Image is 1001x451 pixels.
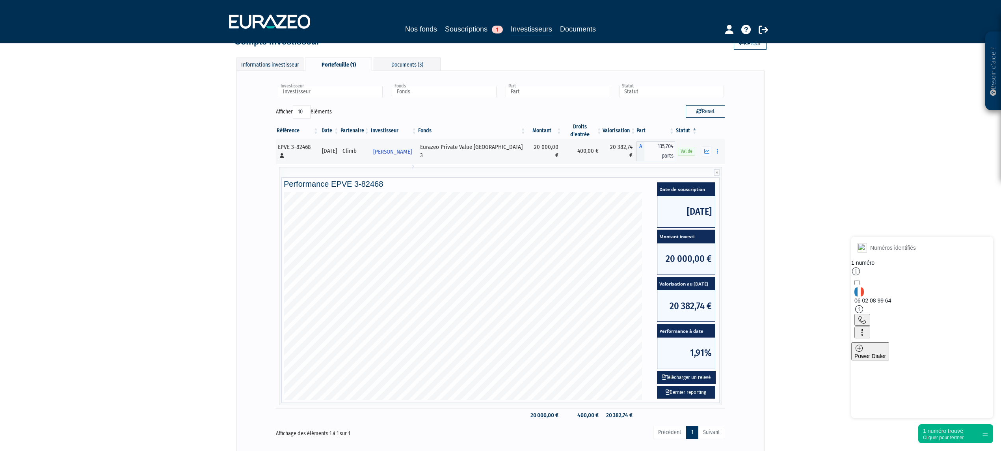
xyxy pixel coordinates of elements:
[527,123,562,139] th: Montant: activer pour trier la colonne par ordre croissant
[492,26,503,33] span: 1
[236,58,303,71] div: Informations investisseur
[989,36,998,107] p: Besoin d'aide ?
[734,37,767,50] a: Retour
[560,24,596,35] a: Documents
[417,123,527,139] th: Fonds: activer pour trier la colonne par ordre croissant
[527,139,562,164] td: 20 000,00 €
[644,141,675,161] span: 135,704 parts
[686,426,698,439] a: 1
[636,141,644,161] span: A
[562,123,603,139] th: Droits d'entrée: activer pour trier la colonne par ordre croissant
[280,153,284,158] i: [Français] Personne physique
[319,123,340,139] th: Date: activer pour trier la colonne par ordre croissant
[511,24,552,36] a: Investisseurs
[675,123,698,139] th: Statut : activer pour trier la colonne par ordre d&eacute;croissant
[340,139,370,164] td: Climb
[657,243,715,275] span: 20 000,00 €
[562,139,603,164] td: 400,00 €
[657,386,715,399] a: Dernier reporting
[603,123,636,139] th: Valorisation: activer pour trier la colonne par ordre croissant
[340,123,370,139] th: Partenaire: activer pour trier la colonne par ordre croissant
[276,425,456,438] div: Affichage des éléments 1 à 1 sur 1
[374,58,441,71] div: Documents (3)
[411,159,414,174] i: Voir l'investisseur
[657,324,715,338] span: Performance à date
[678,148,695,155] span: Valide
[636,123,675,139] th: Part: activer pour trier la colonne par ordre croissant
[657,183,715,196] span: Date de souscription
[686,105,725,118] button: Reset
[603,408,636,422] td: 20 382,74 €
[636,141,675,161] div: A - Eurazeo Private Value Europe 3
[657,338,715,369] span: 1,91%
[562,408,603,422] td: 400,00 €
[276,123,319,139] th: Référence : activer pour trier la colonne par ordre croissant
[657,230,715,243] span: Montant investi
[305,58,372,71] div: Portefeuille (1)
[527,408,562,422] td: 20 000,00 €
[278,143,316,160] div: EPVE 3-82468
[322,147,337,155] div: [DATE]
[373,145,412,159] span: [PERSON_NAME]
[370,123,417,139] th: Investisseur: activer pour trier la colonne par ordre croissant
[603,139,636,164] td: 20 382,74 €
[420,143,524,160] div: Eurazeo Private Value [GEOGRAPHIC_DATA] 3
[370,143,417,159] a: [PERSON_NAME]
[229,15,310,29] img: 1732889491-logotype_eurazeo_blanc_rvb.png
[276,105,332,119] label: Afficher éléments
[284,180,717,188] h4: Performance EPVE 3-82468
[293,105,311,119] select: Afficheréléments
[657,196,715,227] span: [DATE]
[657,277,715,291] span: Valorisation au [DATE]
[445,24,503,35] a: Souscriptions1
[657,371,716,384] button: Télécharger un relevé
[405,24,437,35] a: Nos fonds
[657,290,715,321] span: 20 382,74 €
